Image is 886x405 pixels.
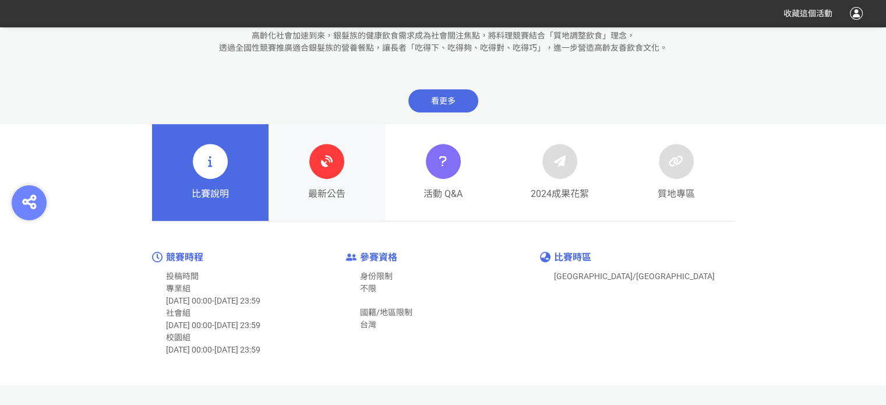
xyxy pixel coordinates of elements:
[166,296,212,305] span: [DATE] 00:00
[360,320,376,329] span: 台灣
[166,345,212,354] span: [DATE] 00:00
[214,321,260,330] span: [DATE] 23:59
[308,187,345,201] span: 最新公告
[166,272,199,281] span: 投稿時間
[423,187,463,201] span: 活動 Q&A
[618,124,735,221] a: 質地專區
[212,296,214,305] span: -
[214,345,260,354] span: [DATE] 23:59
[166,308,190,318] span: 社會組
[540,252,550,262] img: icon-timezone.9e564b4.png
[166,252,203,263] span: 競賽時程
[346,253,356,261] img: icon-enter-limit.61bcfae.png
[214,296,260,305] span: [DATE] 23:59
[192,187,229,201] span: 比賽說明
[502,124,618,221] a: 2024成果花絮
[212,321,214,330] span: -
[360,272,393,281] span: 身份限制
[360,284,376,293] span: 不限
[360,252,397,263] span: 參賽資格
[360,308,412,317] span: 國籍/地區限制
[269,124,385,221] a: 最新公告
[166,321,212,330] span: [DATE] 00:00
[166,333,190,342] span: 校園組
[152,124,269,221] a: 比賽說明
[166,284,190,293] span: 專業組
[212,345,214,354] span: -
[152,252,163,262] img: icon-time.04e13fc.png
[554,272,715,281] span: [GEOGRAPHIC_DATA]/[GEOGRAPHIC_DATA]
[554,252,591,263] span: 比賽時區
[658,187,695,201] span: 質地專區
[531,187,589,201] span: 2024成果花絮
[408,89,478,112] span: 看更多
[385,124,502,221] a: 活動 Q&A
[783,9,832,18] span: 收藏這個活動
